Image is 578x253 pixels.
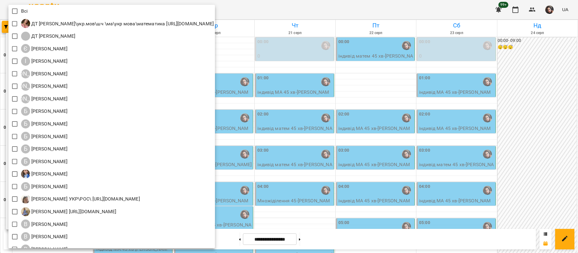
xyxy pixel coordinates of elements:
p: [PERSON_NAME] [30,133,68,140]
a: Б [PERSON_NAME] [21,119,68,128]
div: Єфіменко Оксана [21,44,68,53]
p: [PERSON_NAME] [30,108,68,115]
p: [PERSON_NAME] [30,58,68,65]
a: Б [PERSON_NAME] [21,107,68,116]
div: Батуріна Ганна [21,119,68,128]
img: Б [21,194,30,204]
a: Б [PERSON_NAME] [21,182,68,191]
div: Б [21,157,30,166]
div: [PERSON_NAME] [21,82,30,91]
p: [PERSON_NAME] [30,233,68,240]
p: [PERSON_NAME] [30,45,68,52]
p: [PERSON_NAME] [URL][DOMAIN_NAME] [30,208,117,215]
div: І [21,57,30,66]
div: [PERSON_NAME] [21,69,30,78]
div: ДТ Бойко Юлія\укр.мов\шч \ма\укр мова\математика https://us06web.zoom.us/j/84886035086 [21,19,214,28]
div: Бліхар Юлія [21,144,68,153]
a: Б [PERSON_NAME] [21,157,68,166]
div: Вовк Галина [21,232,68,241]
div: Анна Тест [21,94,68,103]
a: Б [PERSON_NAME] [URL][DOMAIN_NAME] [21,207,117,216]
p: [PERSON_NAME] [30,170,68,178]
p: [PERSON_NAME] [30,120,68,128]
div: Б [21,107,30,116]
img: Б [21,169,30,179]
p: [PERSON_NAME] УКР\РОС\ [URL][DOMAIN_NAME] [30,195,140,203]
a: [PERSON_NAME] [PERSON_NAME] [21,94,68,103]
div: В [21,220,30,229]
div: ДТ Ірина Микитей [21,32,76,41]
a: В [PERSON_NAME] [21,220,68,229]
div: Абрамова Ірина [21,69,68,78]
div: В [21,232,30,241]
p: [PERSON_NAME] [30,83,68,90]
div: Б [21,182,30,191]
div: Венюкова Єлизавета [21,220,68,229]
p: [PERSON_NAME] [30,158,68,165]
div: Іванова Катерина [21,57,68,66]
div: Бондарєва Валерія [21,182,68,191]
div: Біволару Аліна https://us06web.zoom.us/j/83742518055 [21,207,117,216]
div: Є [21,44,30,53]
p: [PERSON_NAME] [30,145,68,153]
div: Бойчук Каріна [21,169,68,179]
a: ДТ [PERSON_NAME]\укр.мов\шч \ма\укр мова\математика [URL][DOMAIN_NAME] [21,19,214,28]
p: ДТ [PERSON_NAME] [30,33,76,40]
div: Божко Олександра [21,157,68,166]
a: [PERSON_NAME] [PERSON_NAME] [21,69,68,78]
a: Б [PERSON_NAME] [21,144,68,153]
div: Б [21,144,30,153]
a: В [PERSON_NAME] [21,232,68,241]
a: Б [PERSON_NAME] [21,132,68,141]
a: ДТ [PERSON_NAME] [21,32,76,41]
a: Є [PERSON_NAME] [21,44,68,53]
p: [PERSON_NAME] [30,70,68,77]
img: Б [21,207,30,216]
a: [PERSON_NAME] [PERSON_NAME] [21,82,68,91]
a: Б [PERSON_NAME] УКР\РОС\ [URL][DOMAIN_NAME] [21,194,140,204]
div: Андрусенко Вероніка [21,82,68,91]
a: Б [PERSON_NAME] [21,169,68,179]
p: ДТ [PERSON_NAME]\укр.мов\шч \ма\укр мова\математика [URL][DOMAIN_NAME] [30,20,214,27]
div: [PERSON_NAME] [21,94,30,103]
p: Всі [21,8,28,15]
div: Балашова Наталія [21,107,68,116]
p: [PERSON_NAME] [30,246,68,253]
div: Б [21,119,30,128]
p: [PERSON_NAME] [30,183,68,190]
div: Б [21,132,30,141]
p: [PERSON_NAME] [30,221,68,228]
div: Бєлькова Анастасія ДТ ЛОГОПЕД УКР\РОС\ https://us06web.zoom.us/j/87943953043 [21,194,140,204]
p: [PERSON_NAME] [30,95,68,103]
a: І [PERSON_NAME] [21,57,68,66]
